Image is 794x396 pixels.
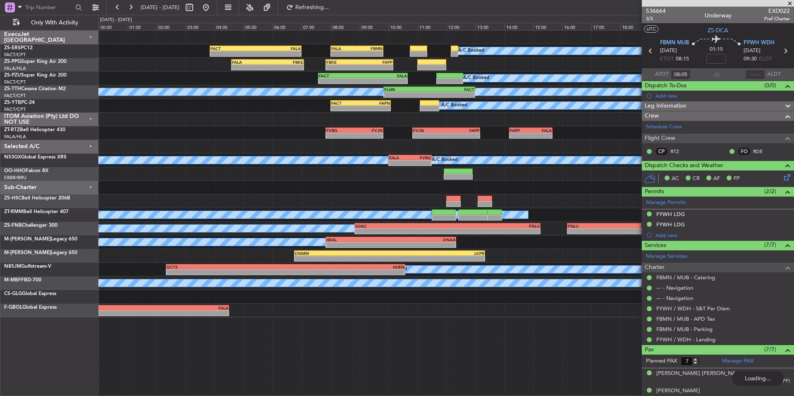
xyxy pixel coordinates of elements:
[645,345,654,355] span: Pax
[671,70,691,79] input: --:--
[359,65,392,70] div: -
[390,251,484,256] div: LKPR
[326,237,391,242] div: HEAL
[645,241,666,250] span: Services
[764,7,790,15] span: EXD022
[744,55,757,63] span: 09:30
[609,223,651,228] div: FALA
[656,336,715,343] a: FYWH / WDH - Landing
[646,252,687,261] a: Manage Services
[22,20,87,26] span: Only With Activity
[4,196,22,201] span: ZS-HSC
[660,55,674,63] span: ETOT
[708,26,728,35] span: ZS-DCA
[656,370,746,378] div: [PERSON_NAME] [PERSON_NAME]
[4,127,20,132] span: ZT-RTZ
[645,187,664,197] span: Permits
[670,148,689,155] a: RTZ
[363,79,407,84] div: -
[458,45,484,57] div: A/C Booked
[656,211,685,218] div: FYWH LDG
[256,46,301,51] div: FALA
[4,73,67,78] a: ZS-PZUSuper King Air 200
[660,39,689,47] span: FBMN MUB
[645,134,675,143] span: Flight Crew
[745,70,765,79] input: --:--
[531,133,552,138] div: -
[4,291,22,296] span: CS-GLG
[4,305,57,310] a: F-GBOLGlobal Express
[656,315,715,322] a: FBMN / MUB - APD Tax
[232,60,268,65] div: FALA
[646,123,682,131] a: Schedule Crew
[4,223,57,228] a: ZS-FNBChallenger 300
[389,23,418,30] div: 10:00
[331,106,361,111] div: -
[268,65,303,70] div: -
[764,345,776,354] span: (7/7)
[359,60,392,65] div: FAPP
[357,51,383,56] div: -
[128,23,157,30] div: 01:00
[301,23,330,30] div: 07:00
[4,223,22,228] span: ZS-FNB
[157,23,186,30] div: 02:00
[4,100,21,105] span: ZS-YTB
[355,229,447,234] div: -
[4,209,23,214] span: ZT-RMM
[609,229,651,234] div: -
[4,250,51,255] span: M-[PERSON_NAME]
[210,51,256,56] div: -
[4,155,67,160] a: N53GXGlobal Express XRS
[4,134,26,140] a: FALA/HLA
[363,73,407,78] div: FALA
[447,23,476,30] div: 12:00
[656,221,685,228] div: FYWH LDG
[767,70,781,79] span: ALDT
[4,264,51,269] a: N85JMGulfstream-V
[4,209,69,214] a: ZT-RMMBell Helicopter 407
[331,23,360,30] div: 08:00
[656,274,715,281] a: FBMN / MUB - Catering
[361,101,390,106] div: FAPN
[645,111,659,121] span: Crew
[531,128,552,133] div: FALA
[644,25,658,33] button: UTC
[331,46,357,51] div: FALA
[256,51,301,56] div: -
[429,87,474,92] div: FACT
[562,23,591,30] div: 16:00
[646,357,677,365] label: Planned PAX
[568,223,609,228] div: FNLU
[4,73,21,78] span: ZS-PZU
[360,23,389,30] div: 09:00
[4,65,26,72] a: FALA/HLA
[186,23,215,30] div: 03:00
[384,92,429,97] div: -
[533,23,562,30] div: 15:00
[355,223,447,228] div: GVAC
[4,264,21,269] span: N85JM
[734,175,740,183] span: FP
[463,72,489,84] div: A/C Booked
[645,263,665,272] span: Charter
[4,168,48,173] a: OO-HHOFalcon 8X
[676,55,689,63] span: 08:15
[4,86,21,91] span: ZS-TTH
[4,46,21,50] span: ZS-ERS
[413,128,446,133] div: FVJN
[655,232,790,239] div: Add new
[4,59,21,64] span: ZS-PPG
[656,326,713,333] a: FBMN / MUB - Parking
[60,311,228,316] div: -
[505,23,533,30] div: 14:00
[331,101,361,106] div: FACT
[620,23,649,30] div: 18:00
[167,264,285,269] div: GCTS
[646,15,666,22] span: 3/5
[4,291,56,296] a: CS-GLGGlobal Express
[693,175,700,183] span: CR
[167,270,285,275] div: -
[357,46,383,51] div: FBMN
[4,305,22,310] span: F-GBOL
